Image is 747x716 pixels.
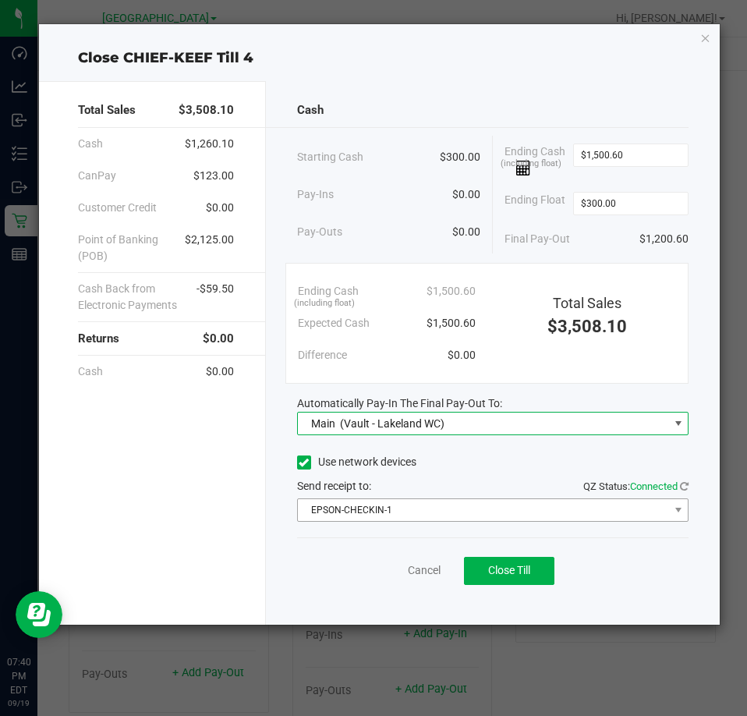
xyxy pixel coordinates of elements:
span: Total Sales [78,101,136,119]
span: Send receipt to: [297,480,371,492]
span: Cash [297,101,324,119]
span: Pay-Ins [297,186,334,203]
span: Cash [78,136,103,152]
span: Point of Banking (POB) [78,232,185,264]
span: Difference [298,347,347,363]
span: Ending Cash [298,283,359,300]
span: $1,500.60 [427,283,476,300]
span: $0.00 [452,186,480,203]
div: Returns [78,322,234,356]
iframe: Resource center [16,591,62,638]
label: Use network devices [297,454,416,470]
span: $1,200.60 [639,231,689,247]
span: $1,260.10 [185,136,234,152]
span: $1,500.60 [427,315,476,331]
a: Cancel [408,562,441,579]
span: Close Till [488,564,530,576]
span: $123.00 [193,168,234,184]
span: $0.00 [452,224,480,240]
span: Pay-Outs [297,224,342,240]
span: Cash Back from Electronic Payments [78,281,196,314]
span: $2,125.00 [185,232,234,264]
span: $0.00 [206,200,234,216]
span: $300.00 [440,149,480,165]
span: Ending Cash [504,144,572,176]
span: Expected Cash [298,315,370,331]
span: $0.00 [206,363,234,380]
span: (Vault - Lakeland WC) [340,417,444,430]
div: Close CHIEF-KEEF Till 4 [39,48,720,69]
span: Connected [630,480,678,492]
span: EPSON-CHECKIN-1 [298,499,668,521]
span: CanPay [78,168,116,184]
span: Total Sales [553,295,621,311]
span: QZ Status: [583,480,689,492]
span: -$59.50 [196,281,234,314]
span: $0.00 [448,347,476,363]
span: Main [311,417,335,430]
span: Customer Credit [78,200,157,216]
span: Automatically Pay-In The Final Pay-Out To: [297,397,502,409]
span: (including float) [294,297,355,310]
span: Ending Float [504,192,565,215]
span: $0.00 [203,330,234,348]
span: Cash [78,363,103,380]
button: Close Till [464,557,554,585]
span: Final Pay-Out [504,231,570,247]
span: (including float) [501,158,561,171]
span: $3,508.10 [547,317,627,336]
span: Starting Cash [297,149,363,165]
span: $3,508.10 [179,101,234,119]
